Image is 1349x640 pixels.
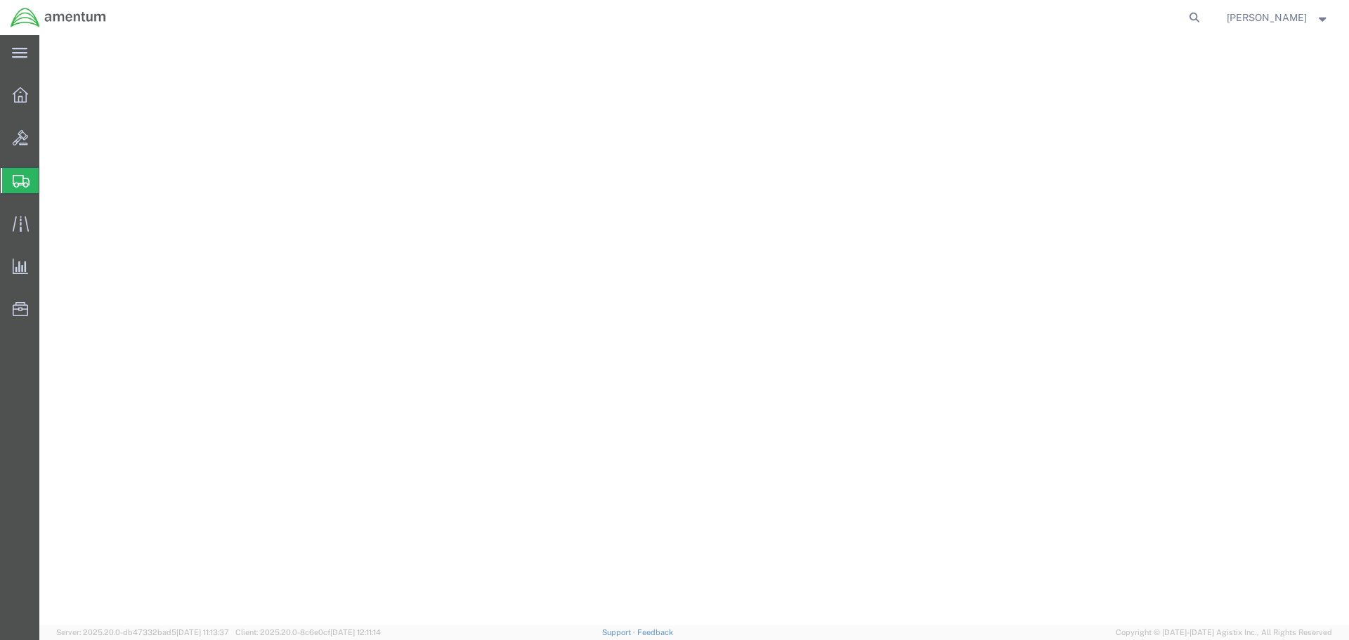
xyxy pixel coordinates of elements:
span: Ahmed Warraiat [1227,10,1307,25]
span: [DATE] 11:13:37 [176,628,229,636]
a: Feedback [637,628,673,636]
button: [PERSON_NAME] [1226,9,1330,26]
span: Server: 2025.20.0-db47332bad5 [56,628,229,636]
iframe: FS Legacy Container [39,35,1349,625]
a: Support [602,628,637,636]
span: [DATE] 12:11:14 [330,628,381,636]
img: logo [10,7,107,28]
span: Client: 2025.20.0-8c6e0cf [235,628,381,636]
span: Copyright © [DATE]-[DATE] Agistix Inc., All Rights Reserved [1116,627,1332,639]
